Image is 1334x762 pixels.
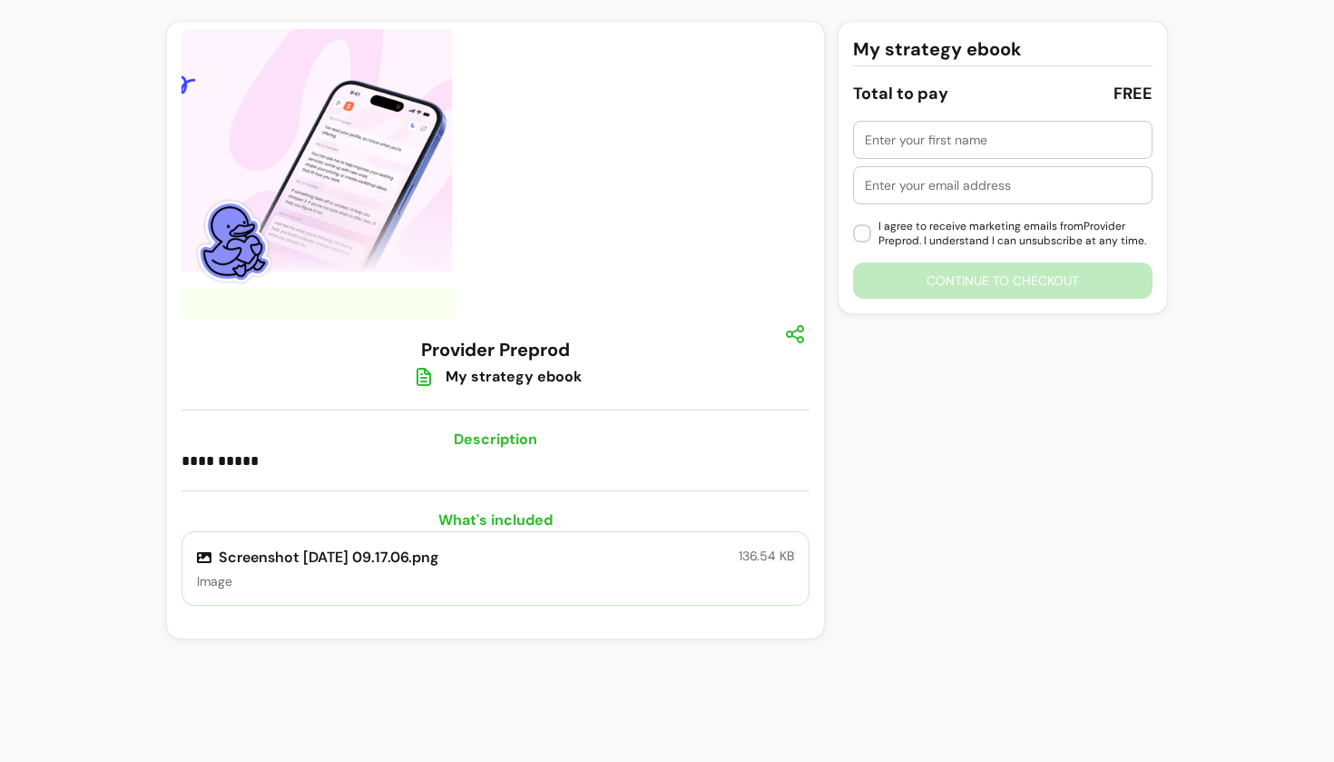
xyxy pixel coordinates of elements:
input: Enter your email address [865,176,1141,194]
div: FREE [1113,81,1153,106]
h3: What's included [181,510,809,531]
input: Enter your first name [865,131,1141,149]
img: https://d12gu4b867si5v.cloudfront.net/825c5edd-e082-444f-92e8-77f6f02259b9 [181,29,456,320]
h3: Provider Preprod [421,337,570,362]
p: 136.54 KB [739,547,794,565]
h3: My strategy ebook [853,36,1022,62]
div: Total to pay [853,81,948,106]
p: Screenshot [DATE] 09.17.06.png [197,547,438,569]
h3: Description [181,429,809,450]
div: My strategy ebook [446,366,582,388]
p: Image [197,572,438,590]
